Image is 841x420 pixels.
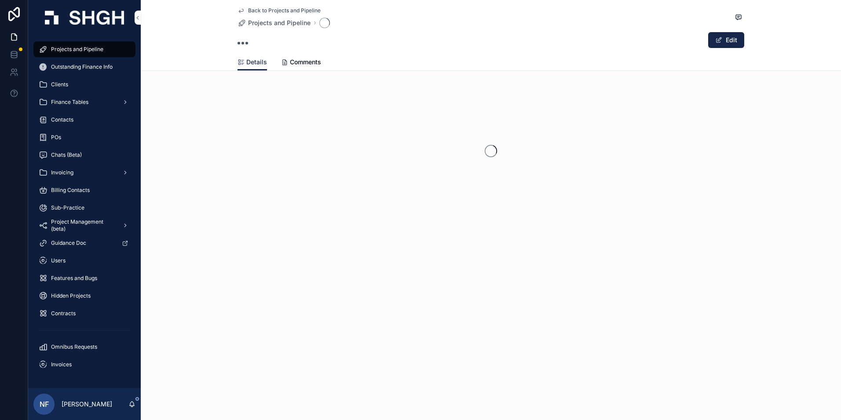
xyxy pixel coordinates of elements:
[51,63,113,70] span: Outstanding Finance Info
[246,58,267,66] span: Details
[33,217,135,233] a: Project Management (beta)
[51,204,84,211] span: Sub-Practice
[33,339,135,355] a: Omnibus Requests
[33,253,135,269] a: Users
[51,134,61,141] span: POs
[62,400,112,409] p: [PERSON_NAME]
[51,187,90,194] span: Billing Contacts
[51,151,82,158] span: Chats (Beta)
[33,41,135,57] a: Projects and Pipeline
[51,218,115,232] span: Project Management (beta)
[281,54,321,72] a: Comments
[51,343,97,350] span: Omnibus Requests
[51,239,86,247] span: Guidance Doc
[33,235,135,251] a: Guidance Doc
[33,200,135,216] a: Sub-Practice
[51,169,73,176] span: Invoicing
[51,310,76,317] span: Contracts
[51,257,66,264] span: Users
[33,357,135,372] a: Invoices
[28,35,141,384] div: scrollable content
[51,361,72,368] span: Invoices
[33,112,135,128] a: Contacts
[238,54,267,71] a: Details
[33,129,135,145] a: POs
[51,81,68,88] span: Clients
[33,94,135,110] a: Finance Tables
[238,18,311,27] a: Projects and Pipeline
[51,292,91,299] span: Hidden Projects
[51,99,88,106] span: Finance Tables
[33,165,135,181] a: Invoicing
[33,288,135,304] a: Hidden Projects
[51,46,103,53] span: Projects and Pipeline
[51,275,97,282] span: Features and Bugs
[290,58,321,66] span: Comments
[238,7,321,14] a: Back to Projects and Pipeline
[40,399,49,409] span: NF
[708,32,744,48] button: Edit
[33,59,135,75] a: Outstanding Finance Info
[33,77,135,92] a: Clients
[33,306,135,321] a: Contracts
[33,270,135,286] a: Features and Bugs
[33,147,135,163] a: Chats (Beta)
[248,18,311,27] span: Projects and Pipeline
[45,11,124,25] img: App logo
[51,116,73,123] span: Contacts
[248,7,321,14] span: Back to Projects and Pipeline
[33,182,135,198] a: Billing Contacts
